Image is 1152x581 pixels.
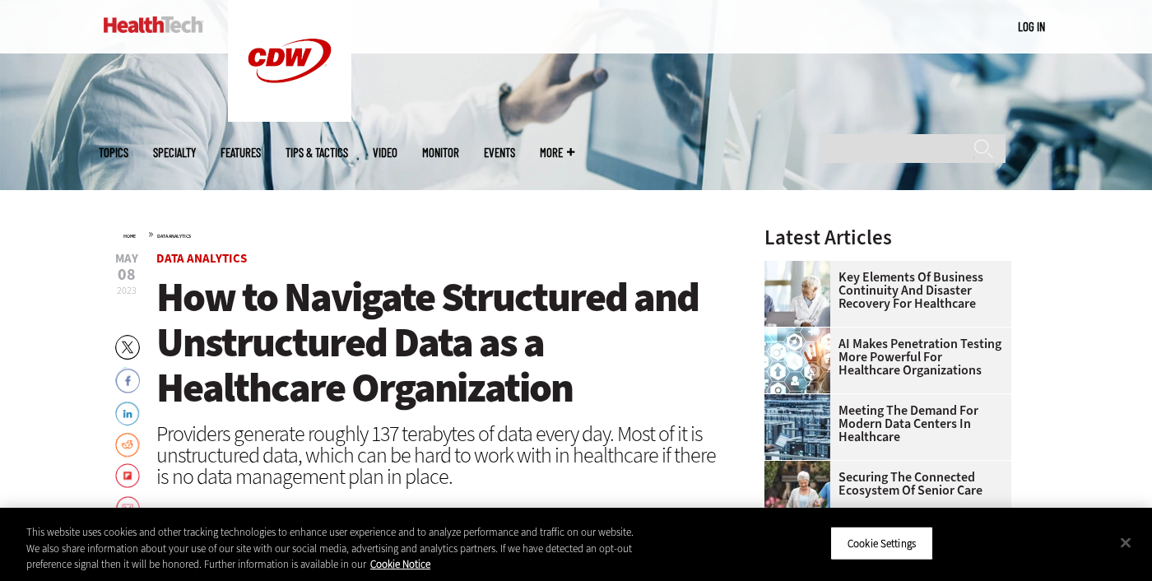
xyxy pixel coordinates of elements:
[228,109,351,126] a: CDW
[370,557,430,571] a: More information about your privacy
[1018,19,1045,34] a: Log in
[540,146,574,159] span: More
[104,16,203,33] img: Home
[764,271,1001,310] a: Key Elements of Business Continuity and Disaster Recovery for Healthcare
[764,461,830,527] img: nurse walks with senior woman through a garden
[123,233,136,239] a: Home
[764,394,830,460] img: engineer with laptop overlooking data center
[764,394,838,407] a: engineer with laptop overlooking data center
[764,328,830,393] img: Healthcare and hacking concept
[156,270,699,415] span: How to Navigate Structured and Unstructured Data as a Healthcare Organization
[1018,18,1045,35] div: User menu
[115,267,138,283] span: 08
[422,146,459,159] a: MonITor
[764,461,838,474] a: nurse walks with senior woman through a garden
[373,146,397,159] a: Video
[156,423,721,487] div: Providers generate roughly 137 terabytes of data every day. Most of it is unstructured data, whic...
[830,526,933,560] button: Cookie Settings
[26,524,634,573] div: This website uses cookies and other tracking technologies to enhance user experience and to analy...
[764,471,1001,497] a: Securing the Connected Ecosystem of Senior Care
[156,250,247,267] a: Data Analytics
[117,284,137,297] span: 2023
[221,146,261,159] a: Features
[764,328,838,341] a: Healthcare and hacking concept
[153,146,196,159] span: Specialty
[1108,524,1144,560] button: Close
[115,253,138,265] span: May
[157,233,191,239] a: Data Analytics
[764,227,1011,248] h3: Latest Articles
[764,337,1001,377] a: AI Makes Penetration Testing More Powerful for Healthcare Organizations
[286,146,348,159] a: Tips & Tactics
[123,227,721,240] div: »
[484,146,515,159] a: Events
[99,146,128,159] span: Topics
[764,404,1001,444] a: Meeting the Demand for Modern Data Centers in Healthcare
[764,261,838,274] a: incident response team discusses around a table
[764,261,830,327] img: incident response team discusses around a table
